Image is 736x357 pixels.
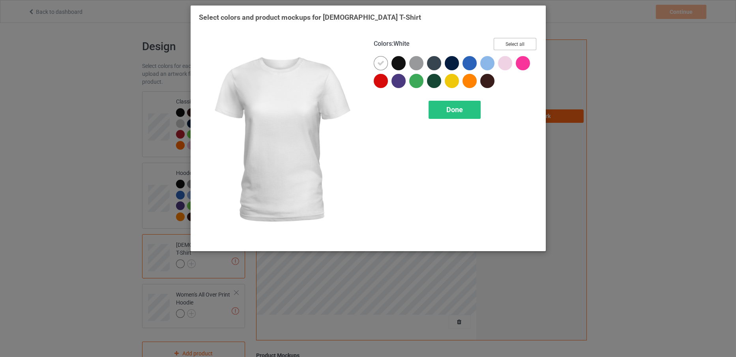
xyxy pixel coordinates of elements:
[374,40,392,47] span: Colors
[494,38,536,50] button: Select all
[199,13,421,21] span: Select colors and product mockups for [DEMOGRAPHIC_DATA] T-Shirt
[446,105,463,114] span: Done
[393,40,410,47] span: White
[374,40,410,48] h4: :
[199,38,363,243] img: regular.jpg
